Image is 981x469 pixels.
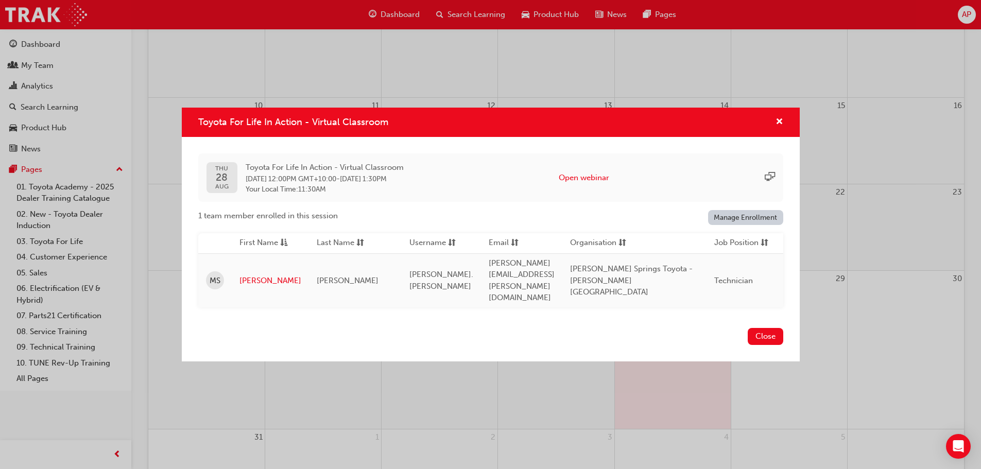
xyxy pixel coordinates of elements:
a: Manage Enrollment [708,210,783,225]
button: Close [748,328,783,345]
span: sessionType_ONLINE_URL-icon [765,172,775,184]
span: Toyota For Life In Action - Virtual Classroom [246,162,404,173]
span: [PERSON_NAME] Springs Toyota - [PERSON_NAME][GEOGRAPHIC_DATA] [570,264,693,297]
span: 28 Aug 2025 12:00PM GMT+10:00 [246,175,336,183]
span: [PERSON_NAME][EMAIL_ADDRESS][PERSON_NAME][DOMAIN_NAME] [489,258,555,303]
div: Toyota For Life In Action - Virtual Classroom [182,108,800,361]
span: sorting-icon [761,237,768,250]
span: asc-icon [280,237,288,250]
div: - [246,162,404,194]
button: Usernamesorting-icon [409,237,466,250]
span: Your Local Time : 11:30AM [246,185,404,194]
button: cross-icon [776,116,783,129]
span: AUG [215,183,229,190]
span: THU [215,165,229,172]
span: Username [409,237,446,250]
button: First Nameasc-icon [239,237,296,250]
span: Organisation [570,237,616,250]
span: Email [489,237,509,250]
span: First Name [239,237,278,250]
button: Emailsorting-icon [489,237,545,250]
a: [PERSON_NAME] [239,275,301,287]
span: MS [210,275,220,287]
button: Last Namesorting-icon [317,237,373,250]
span: sorting-icon [356,237,364,250]
span: 1 team member enrolled in this session [198,210,338,222]
span: cross-icon [776,118,783,127]
span: sorting-icon [618,237,626,250]
span: [PERSON_NAME] [317,276,378,285]
div: Open Intercom Messenger [946,434,971,459]
span: Last Name [317,237,354,250]
span: sorting-icon [448,237,456,250]
button: Job Positionsorting-icon [714,237,771,250]
span: Job Position [714,237,759,250]
span: 28 [215,172,229,183]
span: Technician [714,276,753,285]
span: Toyota For Life In Action - Virtual Classroom [198,116,388,128]
span: [PERSON_NAME].[PERSON_NAME] [409,270,473,291]
button: Open webinar [559,172,609,184]
span: 28 Aug 2025 1:30PM [340,175,387,183]
button: Organisationsorting-icon [570,237,627,250]
span: sorting-icon [511,237,519,250]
